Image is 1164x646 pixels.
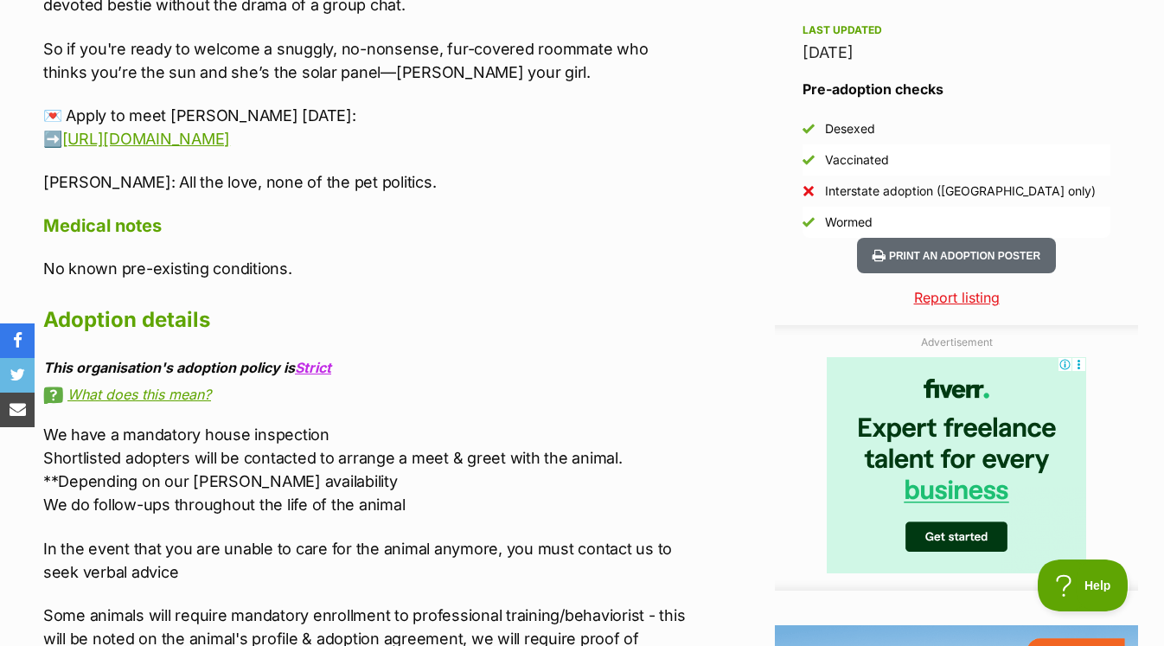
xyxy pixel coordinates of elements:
h2: Adoption details [43,301,694,339]
div: Last updated [803,23,1110,37]
div: [DATE] [803,41,1110,65]
h4: Medical notes [43,214,694,237]
a: Report listing [775,287,1138,308]
button: Print an adoption poster [857,238,1056,273]
p: In the event that you are unable to care for the animal anymore, you must contact us to seek verb... [43,537,694,584]
div: Vaccinated [825,151,889,169]
div: Wormed [825,214,873,231]
div: Desexed [825,120,875,138]
p: 💌 Apply to meet [PERSON_NAME] [DATE]: ➡️ [43,104,694,150]
img: No [803,185,815,197]
iframe: Help Scout Beacon - Open [1038,560,1129,611]
a: What does this mean? [43,387,694,402]
img: Yes [803,123,815,135]
p: No known pre-existing conditions. [43,257,694,280]
img: Yes [803,154,815,166]
p: So if you're ready to welcome a snuggly, no-nonsense, fur-covered roommate who thinks you’re the ... [43,37,694,84]
div: This organisation's adoption policy is [43,360,694,375]
h3: Pre-adoption checks [803,79,1110,99]
img: Yes [803,216,815,228]
div: Advertisement [775,325,1138,591]
p: We have a mandatory house inspection Shortlisted adopters will be contacted to arrange a meet & g... [43,423,694,516]
a: [URL][DOMAIN_NAME] [62,130,230,148]
a: Strict [295,359,331,376]
p: [PERSON_NAME]: All the love, none of the pet politics. [43,170,694,194]
iframe: Advertisement [827,357,1086,573]
div: Interstate adoption ([GEOGRAPHIC_DATA] only) [825,182,1096,200]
